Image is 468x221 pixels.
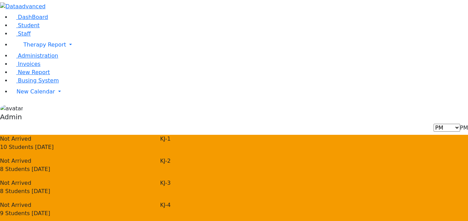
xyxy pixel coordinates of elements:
a: Student [11,22,40,29]
p: KJ-4 [160,201,468,209]
span: PM [460,124,468,131]
span: Staff [18,30,31,37]
span: Student [18,22,40,29]
a: Busing System [11,77,59,84]
p: KJ-2 [160,157,468,165]
a: DashBoard [11,14,48,20]
a: Invoices [11,61,41,67]
span: Invoices [18,61,41,67]
span: Busing System [18,77,59,84]
a: Therapy Report [11,38,468,52]
a: Administration [11,52,58,59]
a: New Calendar [11,85,468,99]
span: New Calendar [17,88,55,95]
p: KJ-3 [160,179,468,187]
a: New Report [11,69,50,76]
span: DashBoard [18,14,48,20]
span: New Report [18,69,50,76]
span: Administration [18,52,58,59]
span: Therapy Report [23,41,66,48]
p: KJ-1 [160,135,468,143]
a: Staff [11,30,31,37]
